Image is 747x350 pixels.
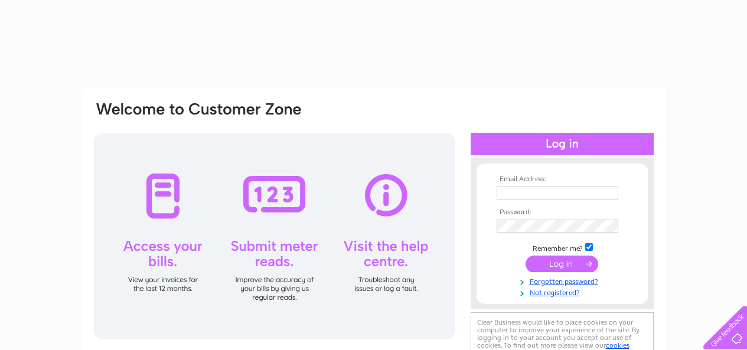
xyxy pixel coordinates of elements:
[497,286,631,297] a: Not registered?
[526,256,598,272] input: Submit
[494,208,631,217] th: Password:
[494,241,631,253] td: Remember me?
[494,175,631,184] th: Email Address:
[497,275,631,286] a: Forgotten password?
